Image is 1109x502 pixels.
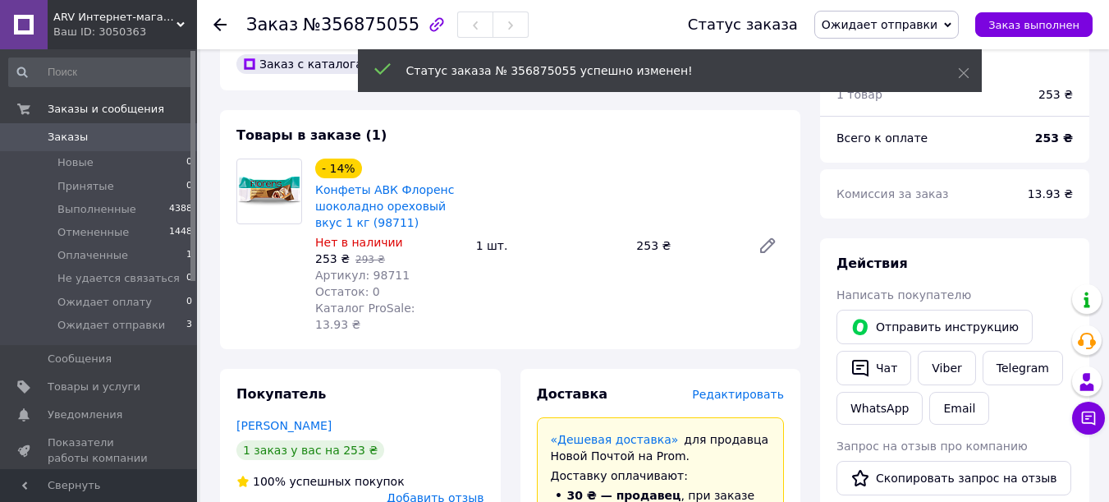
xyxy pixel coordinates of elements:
span: Ожидает оплату [57,295,152,310]
span: Отмененные [57,225,129,240]
span: Не удается связаться [57,271,180,286]
span: Уведомления [48,408,122,422]
div: 1 шт. [470,234,630,257]
div: успешных покупок [236,473,405,490]
span: 0 [186,155,192,170]
span: Сообщения [48,352,112,366]
div: 253 ₴ [1038,86,1073,103]
div: 1 заказ у вас на 253 ₴ [236,440,384,460]
span: Оплаченные [57,248,128,263]
span: 253 ₴ [315,252,350,265]
span: 1 [186,248,192,263]
span: Всего к оплате [836,131,928,145]
div: - 14% [315,159,362,178]
span: 0 [186,179,192,194]
span: Запрос на отзыв про компанию [836,440,1028,453]
span: Нет в наличии [315,236,403,249]
div: 253 ₴ [630,234,745,257]
span: 293 ₴ [355,254,385,265]
span: Артикул: 98711 [315,269,410,282]
span: Ожидает отправки [57,318,165,333]
button: Чат с покупателем [1072,402,1105,435]
span: 3 [186,318,192,333]
span: Редактировать [692,388,784,401]
span: Новые [57,155,94,170]
input: Поиск [8,58,194,87]
span: 4388 [169,202,192,217]
span: 1448 [169,225,192,240]
button: Чат [836,351,911,385]
b: 253 ₴ [1035,131,1073,145]
a: [PERSON_NAME] [236,419,332,432]
span: Заказы [48,130,88,145]
span: Товары и услуги [48,380,140,394]
span: Заказ выполнен [988,19,1079,31]
span: Ожидает отправки [822,18,937,31]
span: ARV Интернет-магазин [53,10,176,25]
a: «Дешевая доставка» [551,433,679,446]
span: Остаток: 0 [315,285,380,298]
span: Заказ [246,15,298,35]
a: Telegram [983,351,1063,385]
span: Покупатель [236,386,326,402]
span: Показатели работы компании [48,435,152,465]
button: Заказ выполнен [975,12,1093,37]
button: Отправить инструкцию [836,310,1033,344]
div: Заказ с каталога [236,54,369,74]
a: Редактировать [751,229,784,262]
span: Принятые [57,179,114,194]
img: Конфеты АВК Флоренс шоколадно ореховый вкус 1 кг (98711) [237,159,301,223]
span: Комиссия за заказ [836,187,949,200]
a: WhatsApp [836,392,923,425]
div: Статус заказа [688,16,798,33]
span: Доставка [537,386,608,402]
div: Статус заказа № 356875055 успешно изменен! [406,62,917,79]
div: Доставку оплачивают: [551,467,771,484]
span: 0 [186,271,192,286]
button: Email [929,392,989,425]
span: Каталог ProSale: 13.93 ₴ [315,302,415,331]
div: Вернуться назад [213,16,227,33]
span: Заказы и сообщения [48,102,164,117]
span: Действия [836,256,908,271]
span: №356875055 [303,15,419,35]
div: для продавца Новой Почтой на Prom. [551,431,771,464]
a: Конфеты АВК Флоренс шоколадно ореховый вкус 1 кг (98711) [315,183,454,229]
span: 13.93 ₴ [1028,187,1073,200]
span: Товары в заказе (1) [236,127,387,143]
a: Viber [918,351,975,385]
button: Скопировать запрос на отзыв [836,461,1071,495]
div: Ваш ID: 3050363 [53,25,197,39]
span: 30 ₴ — продавец [567,489,681,502]
span: Выполненные [57,202,136,217]
span: Написать покупателю [836,288,971,302]
span: 0 [186,295,192,310]
span: 100% [253,475,286,488]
